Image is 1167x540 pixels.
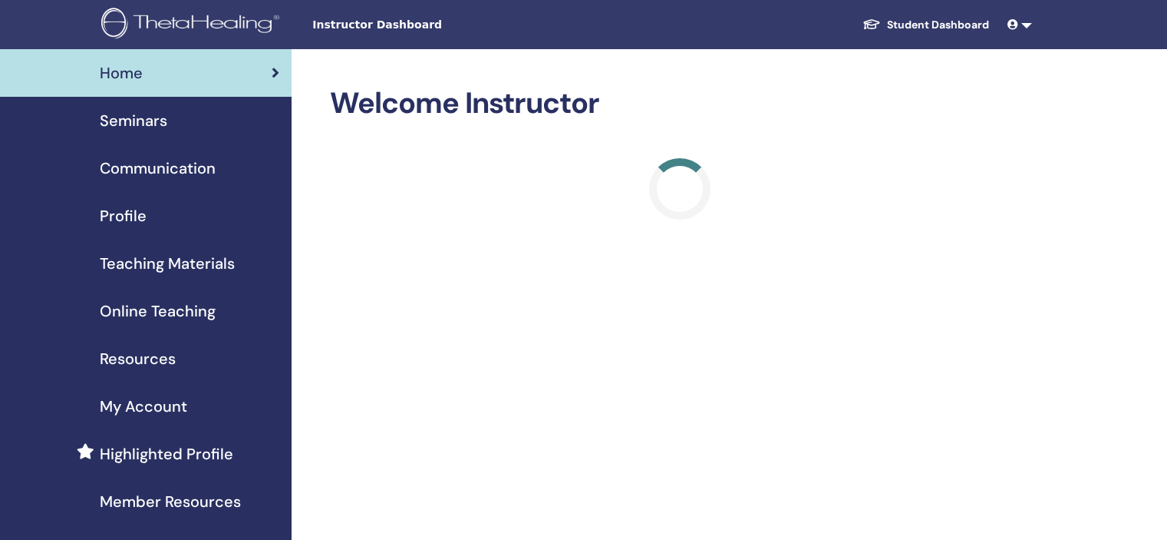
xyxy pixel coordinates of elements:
h2: Welcome Instructor [330,86,1029,121]
img: logo.png [101,8,285,42]
span: My Account [100,395,187,418]
a: Student Dashboard [850,11,1001,39]
span: Member Resources [100,490,241,513]
span: Seminars [100,109,167,132]
span: Online Teaching [100,300,216,323]
span: Communication [100,157,216,180]
span: Teaching Materials [100,252,235,275]
span: Highlighted Profile [100,442,233,465]
span: Profile [100,204,147,227]
span: Instructor Dashboard [312,17,542,33]
span: Home [100,61,143,84]
span: Resources [100,347,176,370]
img: graduation-cap-white.svg [862,18,881,31]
